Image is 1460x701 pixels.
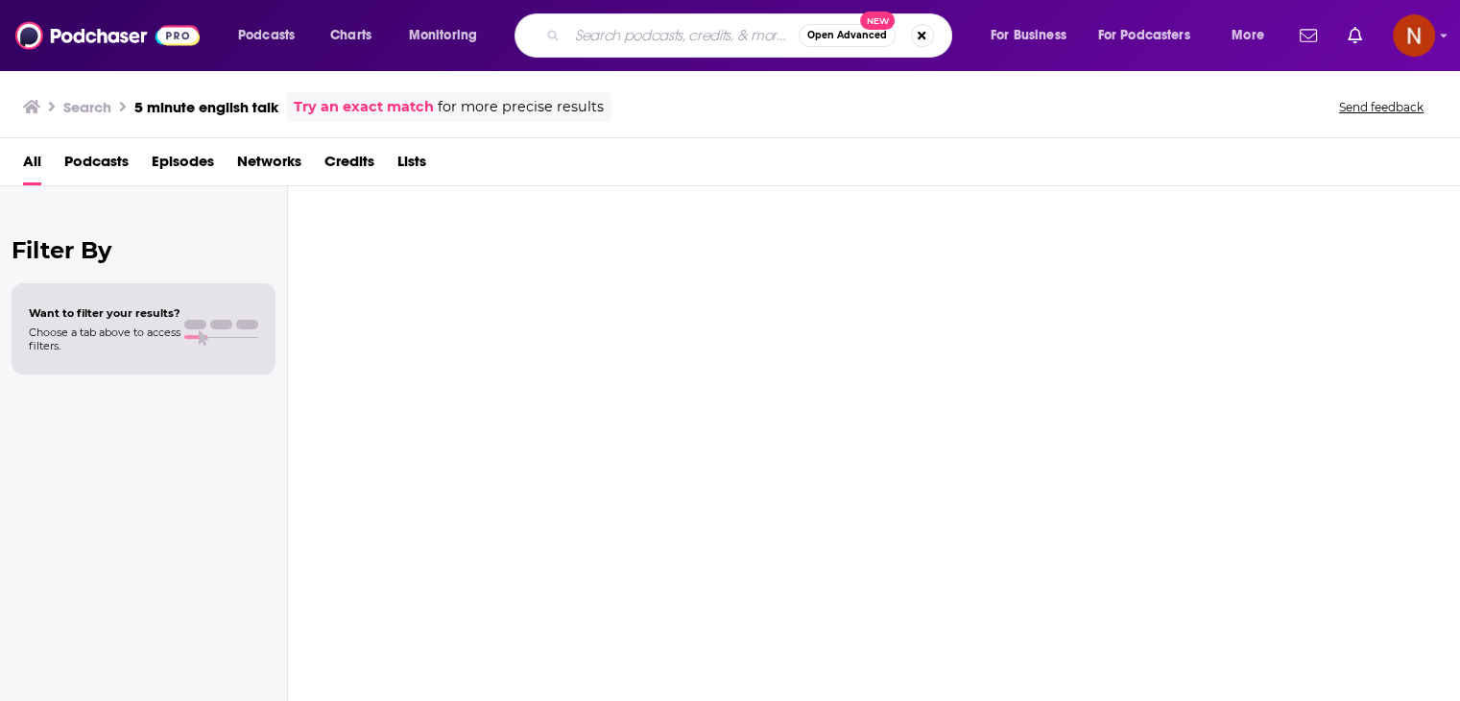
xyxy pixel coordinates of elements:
div: Search podcasts, credits, & more... [533,13,970,58]
a: Charts [318,20,383,51]
button: open menu [395,20,502,51]
a: Episodes [152,146,214,185]
a: Podcasts [64,146,129,185]
button: Open AdvancedNew [799,24,896,47]
h2: Filter By [12,236,275,264]
a: Networks [237,146,301,185]
button: open menu [977,20,1090,51]
span: More [1232,22,1264,49]
button: Send feedback [1333,99,1429,115]
h3: 5 minute english talk [134,98,278,116]
button: open menu [1086,20,1218,51]
button: open menu [225,20,320,51]
span: Monitoring [409,22,477,49]
img: Podchaser - Follow, Share and Rate Podcasts [15,17,200,54]
button: open menu [1218,20,1288,51]
span: For Business [991,22,1066,49]
a: All [23,146,41,185]
span: Podcasts [238,22,295,49]
a: Show notifications dropdown [1340,19,1370,52]
a: Lists [397,146,426,185]
span: for more precise results [438,96,604,118]
a: Show notifications dropdown [1292,19,1325,52]
span: Open Advanced [807,31,887,40]
span: Choose a tab above to access filters. [29,326,180,352]
span: New [860,12,895,30]
span: Want to filter your results? [29,306,180,320]
span: Logged in as AdelNBM [1393,14,1435,57]
span: For Podcasters [1098,22,1190,49]
h3: Search [63,98,111,116]
input: Search podcasts, credits, & more... [567,20,799,51]
a: Try an exact match [294,96,434,118]
a: Credits [324,146,374,185]
span: Charts [330,22,371,49]
button: Show profile menu [1393,14,1435,57]
img: User Profile [1393,14,1435,57]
